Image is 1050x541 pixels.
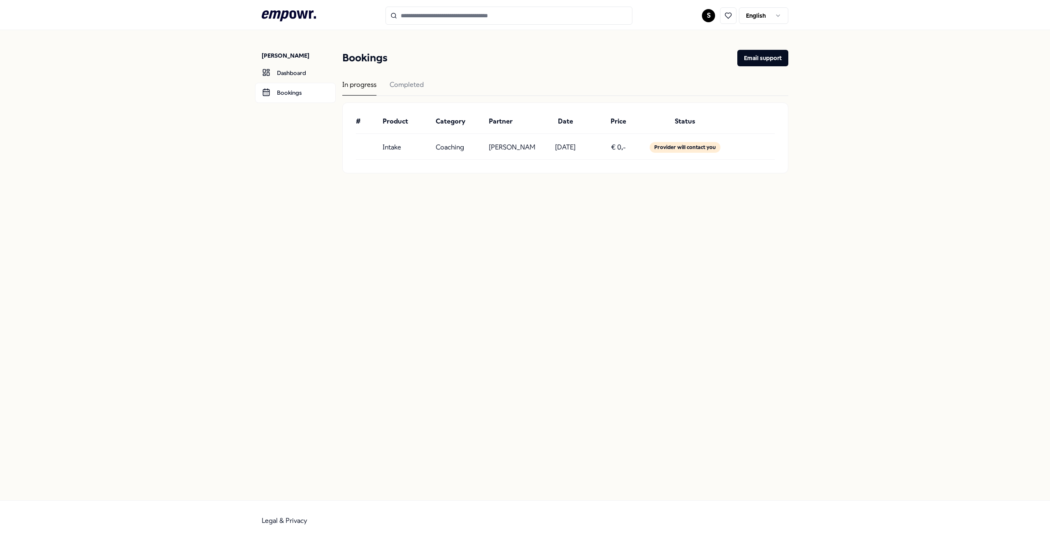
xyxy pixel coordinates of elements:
[255,83,336,103] a: Bookings
[648,116,722,127] div: Status
[342,50,388,66] h1: Bookings
[595,116,642,127] div: Price
[436,142,464,153] p: Coaching
[436,116,482,127] div: Category
[383,142,401,153] p: Intake
[255,63,336,83] a: Dashboard
[262,51,336,60] p: [PERSON_NAME]
[650,142,720,153] div: Provider will contact you
[262,517,307,525] a: Legal & Privacy
[342,79,376,96] div: In progress
[489,142,535,153] p: [PERSON_NAME]
[489,116,535,127] div: Partner
[390,79,424,96] div: Completed
[356,116,376,127] div: #
[386,7,632,25] input: Search for products, categories or subcategories
[737,50,788,66] button: Email support
[542,116,588,127] div: Date
[702,9,715,22] button: S
[383,116,429,127] div: Product
[555,142,576,153] p: [DATE]
[611,142,626,153] p: € 0,-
